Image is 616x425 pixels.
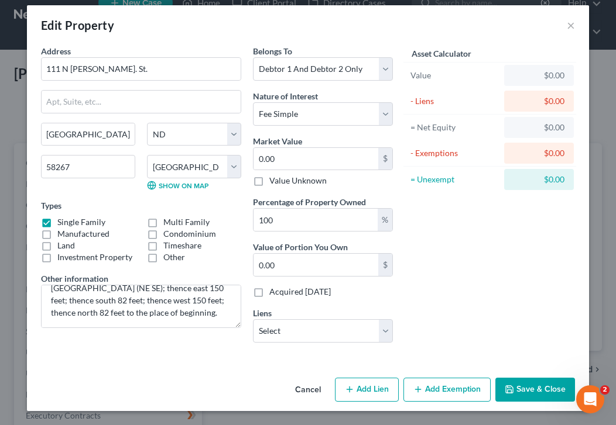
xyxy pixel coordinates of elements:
[163,240,201,251] label: Timeshare
[254,209,378,231] input: 0.00
[410,174,499,185] div: = Unexempt
[253,90,318,102] label: Nature of Interest
[514,95,564,107] div: $0.00
[410,122,499,133] div: = Net Equity
[514,147,564,159] div: $0.00
[410,70,499,81] div: Value
[410,95,499,107] div: - Liens
[269,286,331,298] label: Acquired [DATE]
[403,378,491,402] button: Add Exemption
[254,148,378,170] input: 0.00
[269,175,327,186] label: Value Unknown
[253,307,272,319] label: Liens
[42,91,241,113] input: Apt, Suite, etc...
[41,17,114,33] div: Edit Property
[253,46,292,56] span: Belongs To
[253,196,366,208] label: Percentage of Property Owned
[378,254,392,276] div: $
[163,216,210,228] label: Multi Family
[41,155,135,178] input: Enter zip...
[253,241,348,253] label: Value of Portion You Own
[286,379,330,402] button: Cancel
[378,209,392,231] div: %
[41,46,71,56] span: Address
[163,251,185,263] label: Other
[378,148,392,170] div: $
[57,251,132,263] label: Investment Property
[495,378,575,402] button: Save & Close
[42,58,241,80] input: Enter address...
[57,228,109,240] label: Manufactured
[147,181,208,190] a: Show on Map
[600,385,610,395] span: 2
[41,272,108,285] label: Other information
[253,135,302,147] label: Market Value
[567,18,575,32] button: ×
[335,378,399,402] button: Add Lien
[57,216,105,228] label: Single Family
[576,385,604,413] iframe: Intercom live chat
[410,147,499,159] div: - Exemptions
[41,199,61,212] label: Types
[412,47,471,60] label: Asset Calculator
[514,174,564,185] div: $0.00
[254,254,378,276] input: 0.00
[514,70,564,81] div: $0.00
[514,122,564,133] div: $0.00
[42,123,135,146] input: Enter city...
[163,228,216,240] label: Condominium
[57,240,75,251] label: Land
